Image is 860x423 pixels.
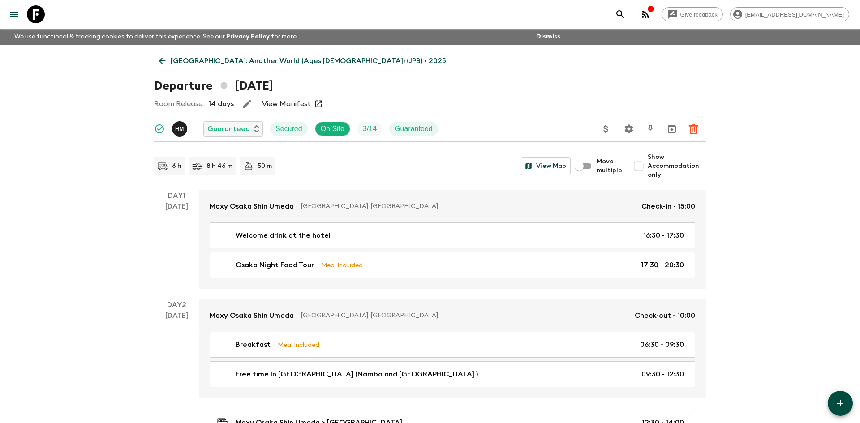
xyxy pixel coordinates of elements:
button: View Map [521,157,571,175]
p: 3 / 14 [363,124,377,134]
p: Guaranteed [395,124,433,134]
span: Show Accommodation only [648,153,706,179]
div: [EMAIL_ADDRESS][DOMAIN_NAME] [730,7,849,21]
button: HM [172,121,189,137]
span: Haruhi Makino [172,124,189,131]
div: Secured [270,122,308,136]
p: H M [175,125,184,132]
p: Moxy Osaka Shin Umeda [210,310,294,321]
p: Free time In [GEOGRAPHIC_DATA] (Namba and [GEOGRAPHIC_DATA] ) [236,369,478,380]
a: View Manifest [262,99,311,108]
span: Give feedback [675,11,722,18]
a: [GEOGRAPHIC_DATA]: Another World (Ages [DEMOGRAPHIC_DATA]) (JPB) • 2025 [154,52,451,70]
div: [DATE] [165,201,188,289]
p: Check-out - 10:00 [635,310,695,321]
a: Moxy Osaka Shin Umeda[GEOGRAPHIC_DATA], [GEOGRAPHIC_DATA]Check-out - 10:00 [199,299,706,332]
p: 14 days [208,98,234,109]
p: 06:30 - 09:30 [640,339,684,350]
button: Settings [620,120,638,138]
a: Privacy Policy [226,34,270,40]
p: [GEOGRAPHIC_DATA], [GEOGRAPHIC_DATA] [301,311,628,320]
p: Osaka Night Food Tour [236,260,314,270]
p: Day 1 [154,190,199,201]
p: Day 2 [154,299,199,310]
p: 6 h [172,162,181,171]
p: Meal Included [278,340,319,350]
p: Meal Included [321,260,363,270]
button: Delete [684,120,702,138]
p: Room Release: [154,98,204,109]
div: Trip Fill [357,122,382,136]
button: Update Price, Early Bird Discount and Costs [597,120,615,138]
a: BreakfastMeal Included06:30 - 09:30 [210,332,695,358]
p: 16:30 - 17:30 [643,230,684,241]
p: 8 h 46 m [206,162,232,171]
button: Archive (Completed, Cancelled or Unsynced Departures only) [663,120,681,138]
div: On Site [315,122,350,136]
p: On Site [321,124,344,134]
p: Check-in - 15:00 [641,201,695,212]
p: Guaranteed [207,124,250,134]
button: Download CSV [641,120,659,138]
p: 50 m [258,162,272,171]
p: Breakfast [236,339,271,350]
button: search adventures [611,5,629,23]
p: 09:30 - 12:30 [641,369,684,380]
p: [GEOGRAPHIC_DATA]: Another World (Ages [DEMOGRAPHIC_DATA]) (JPB) • 2025 [171,56,446,66]
button: menu [5,5,23,23]
a: Free time In [GEOGRAPHIC_DATA] (Namba and [GEOGRAPHIC_DATA] )09:30 - 12:30 [210,361,695,387]
p: Secured [275,124,302,134]
span: [EMAIL_ADDRESS][DOMAIN_NAME] [740,11,849,18]
h1: Departure [DATE] [154,77,273,95]
p: Welcome drink at the hotel [236,230,331,241]
a: Moxy Osaka Shin Umeda[GEOGRAPHIC_DATA], [GEOGRAPHIC_DATA]Check-in - 15:00 [199,190,706,222]
svg: Synced Successfully [154,124,165,134]
p: Moxy Osaka Shin Umeda [210,201,294,212]
button: Dismiss [534,30,563,43]
p: 17:30 - 20:30 [641,260,684,270]
a: Give feedback [662,7,723,21]
a: Welcome drink at the hotel16:30 - 17:30 [210,222,695,248]
p: [GEOGRAPHIC_DATA], [GEOGRAPHIC_DATA] [301,202,634,211]
span: Move multiple [597,157,623,175]
p: We use functional & tracking cookies to deliver this experience. See our for more. [11,29,301,45]
a: Osaka Night Food TourMeal Included17:30 - 20:30 [210,252,695,278]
